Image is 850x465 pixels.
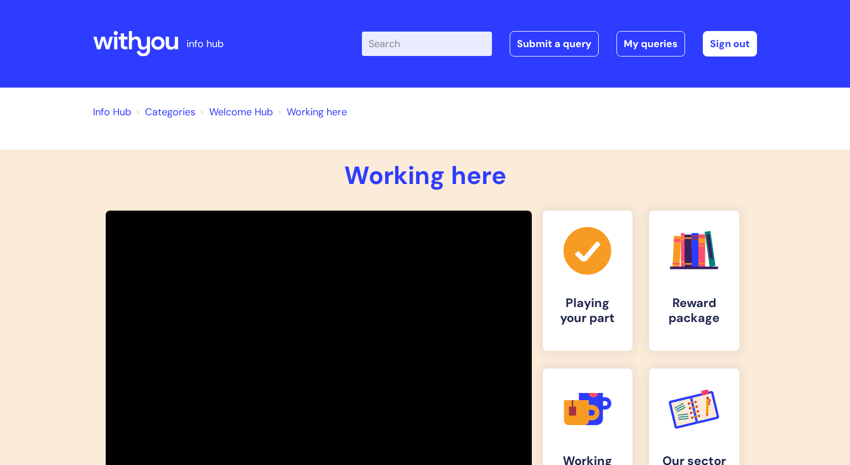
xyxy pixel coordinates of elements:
a: Welcome Hub [209,105,273,119]
a: Info Hub [93,105,131,119]
div: | - [362,31,757,57]
a: Categories [145,105,195,119]
a: Reward package [649,211,739,351]
h1: Working here [93,161,757,191]
a: Sign out [703,31,757,57]
li: Working here [276,103,347,121]
a: My queries [616,31,685,57]
p: info hub [186,35,224,53]
a: Working here [287,105,347,119]
li: Welcome Hub [198,103,273,121]
h4: Reward package [658,296,730,325]
li: Solution home [134,103,195,121]
a: Playing your part [543,211,633,351]
h4: Playing your part [552,296,624,325]
input: Search [362,32,492,56]
a: Submit a query [510,31,599,57]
